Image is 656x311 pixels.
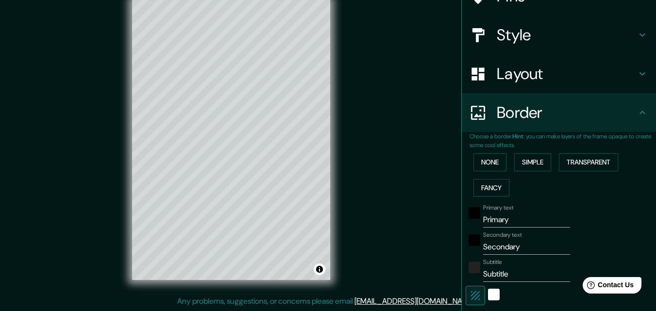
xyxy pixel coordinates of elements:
[462,54,656,93] div: Layout
[473,179,509,197] button: Fancy
[497,25,637,45] h4: Style
[469,262,480,273] button: color-222222
[469,207,480,219] button: black
[559,153,618,171] button: Transparent
[469,234,480,246] button: black
[473,153,506,171] button: None
[497,103,637,122] h4: Border
[314,263,325,275] button: Toggle attribution
[570,273,645,300] iframe: Help widget launcher
[488,289,500,300] button: white
[462,16,656,54] div: Style
[483,204,513,212] label: Primary text
[483,231,522,239] label: Secondary text
[354,296,474,306] a: [EMAIL_ADDRESS][DOMAIN_NAME]
[483,258,502,266] label: Subtitle
[462,93,656,132] div: Border
[497,64,637,83] h4: Layout
[514,153,551,171] button: Simple
[512,132,523,140] b: Hint
[470,132,656,149] p: Choose a border. : you can make layers of the frame opaque to create some cool effects.
[177,295,476,307] p: Any problems, suggestions, or concerns please email .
